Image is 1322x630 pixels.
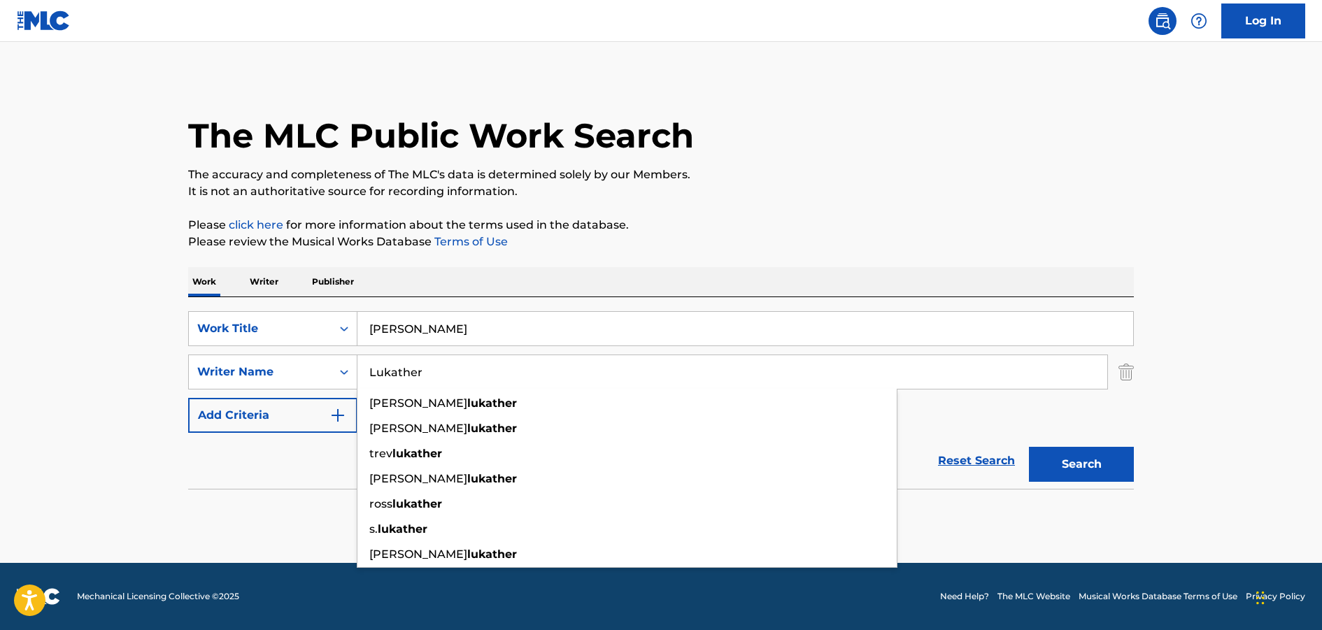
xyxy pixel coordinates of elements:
strong: lukather [467,472,517,485]
strong: lukather [467,396,517,410]
span: s. [369,522,378,536]
p: It is not an authoritative source for recording information. [188,183,1134,200]
img: Delete Criterion [1118,355,1134,389]
strong: lukather [392,447,442,460]
strong: lukather [467,547,517,561]
span: Mechanical Licensing Collective © 2025 [77,590,239,603]
a: The MLC Website [997,590,1070,603]
p: Work [188,267,220,296]
p: Please for more information about the terms used in the database. [188,217,1134,234]
button: Add Criteria [188,398,357,433]
img: 9d2ae6d4665cec9f34b9.svg [329,407,346,424]
img: help [1190,13,1207,29]
a: Terms of Use [432,235,508,248]
img: logo [17,588,60,605]
p: Please review the Musical Works Database [188,234,1134,250]
span: [PERSON_NAME] [369,472,467,485]
span: [PERSON_NAME] [369,422,467,435]
button: Search [1029,447,1134,482]
a: Public Search [1149,7,1177,35]
span: ross [369,497,392,510]
div: Help [1185,7,1213,35]
iframe: Chat Widget [1252,563,1322,630]
p: The accuracy and completeness of The MLC's data is determined solely by our Members. [188,166,1134,183]
a: Need Help? [940,590,989,603]
strong: lukather [467,422,517,435]
span: trev [369,447,392,460]
strong: lukather [392,497,442,510]
a: Log In [1221,3,1305,38]
strong: lukather [378,522,427,536]
span: [PERSON_NAME] [369,396,467,410]
form: Search Form [188,311,1134,489]
img: search [1154,13,1171,29]
p: Publisher [308,267,358,296]
a: click here [229,218,283,231]
a: Musical Works Database Terms of Use [1079,590,1237,603]
div: Writer Name [197,364,323,380]
p: Writer [246,267,283,296]
div: Work Title [197,320,323,337]
h1: The MLC Public Work Search [188,115,694,157]
img: MLC Logo [17,10,71,31]
div: Drag [1256,577,1265,619]
a: Reset Search [931,445,1022,476]
a: Privacy Policy [1246,590,1305,603]
span: [PERSON_NAME] [369,547,467,561]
